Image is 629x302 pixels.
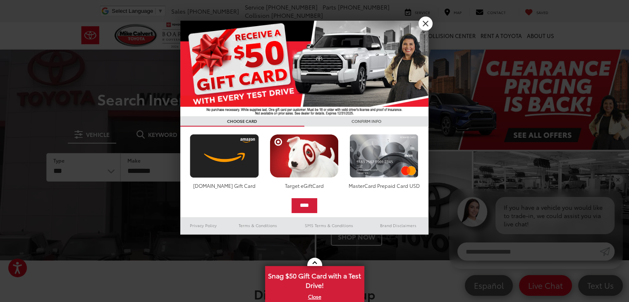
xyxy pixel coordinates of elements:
[266,267,364,292] span: Snag $50 Gift Card with a Test Drive!
[290,221,368,230] a: SMS Terms & Conditions
[347,182,421,189] div: MasterCard Prepaid Card USD
[304,116,428,127] h3: CONFIRM INFO
[180,116,304,127] h3: CHOOSE CARD
[180,21,428,116] img: 55838_top_625864.jpg
[347,134,421,178] img: mastercard.png
[188,134,261,178] img: amazoncard.png
[368,221,428,230] a: Brand Disclaimers
[188,182,261,189] div: [DOMAIN_NAME] Gift Card
[268,134,341,178] img: targetcard.png
[180,221,227,230] a: Privacy Policy
[268,182,341,189] div: Target eGiftCard
[226,221,289,230] a: Terms & Conditions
